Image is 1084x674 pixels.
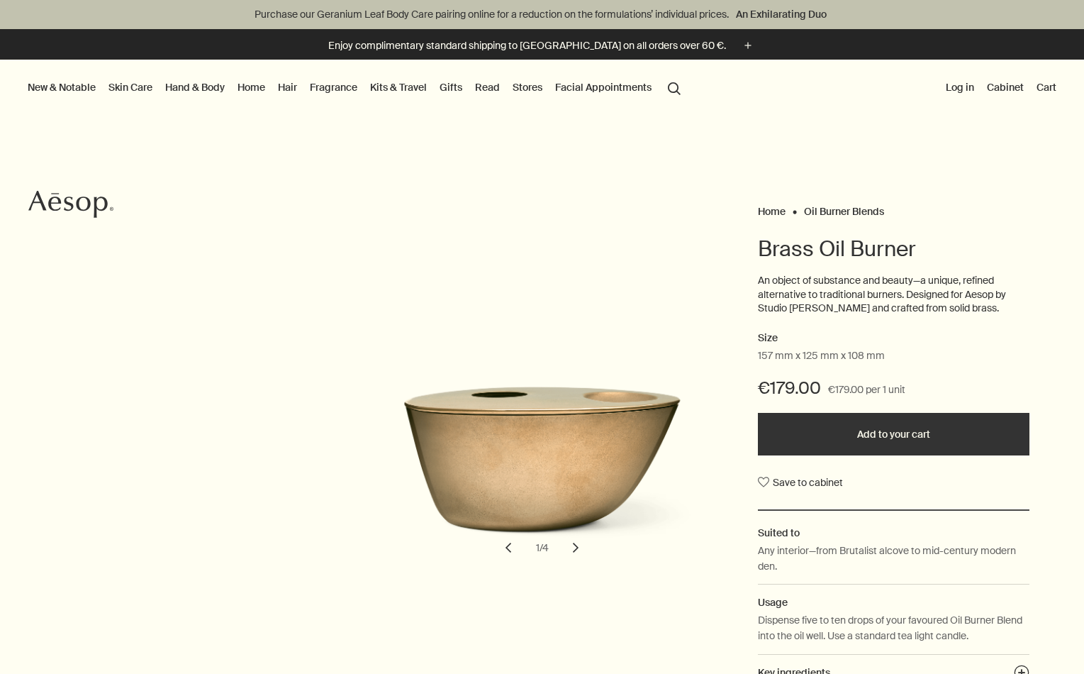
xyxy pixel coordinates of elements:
div: Brass Oil Burner [362,356,723,563]
button: New & Notable [25,78,99,96]
img: Back of cardboard box packaging for Brass oil burner [399,356,711,546]
svg: Aesop [28,190,113,219]
a: Gifts [437,78,465,96]
button: Log in [943,78,977,96]
a: Hand & Body [162,78,228,96]
button: Stores [510,78,545,96]
nav: primary [25,60,687,116]
span: €179.00 per 1 unit [828,382,905,399]
button: next slide [560,532,591,563]
button: Add to your cart - €179.00 [758,413,1029,455]
a: Home [235,78,268,96]
a: Home [758,205,786,211]
span: €179.00 [758,377,821,399]
button: previous slide [493,532,524,563]
a: Cabinet [984,78,1027,96]
h2: Usage [758,595,1029,610]
p: Enjoy complimentary standard shipping to [GEOGRAPHIC_DATA] on all orders over 60 €. [328,38,726,53]
p: Dispense five to ten drops of your favoured Oil Burner Blend into the oil well. Use a standard te... [758,612,1029,644]
h1: Brass Oil Burner [758,235,1029,263]
button: Enjoy complimentary standard shipping to [GEOGRAPHIC_DATA] on all orders over 60 €. [328,38,756,54]
a: Kits & Travel [367,78,430,96]
button: Save to cabinet [758,470,843,495]
a: An Exhilarating Duo [733,6,829,22]
a: Fragrance [307,78,360,96]
a: Skin Care [106,78,155,96]
a: Facial Appointments [552,78,654,96]
span: 157 mm x 125 mm x 108 mm [758,349,885,363]
button: Open search [661,74,687,101]
a: Aesop [25,187,117,226]
button: Cart [1034,78,1059,96]
a: Read [472,78,503,96]
h2: Suited to [758,525,1029,541]
h2: Size [758,330,1029,347]
p: Any interior—from Brutalist alcove to mid-century modern den. [758,543,1029,575]
nav: supplementary [943,60,1059,116]
a: Hair [275,78,300,96]
p: Purchase our Geranium Leaf Body Care pairing online for a reduction on the formulations’ individu... [14,7,1070,22]
p: An object of substance and beauty—a unique, refined alternative to traditional burners. Designed ... [758,274,1029,316]
a: Oil Burner Blends [804,205,884,211]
